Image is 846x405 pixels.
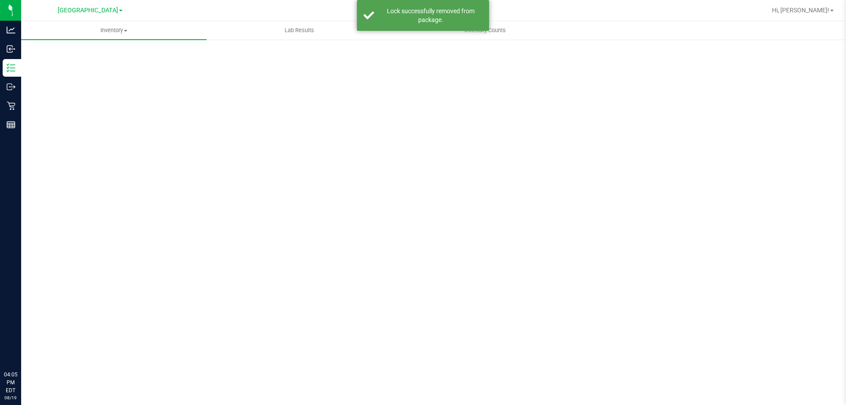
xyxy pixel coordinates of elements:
div: Lock successfully removed from package. [379,7,482,24]
inline-svg: Reports [7,120,15,129]
a: Inventory [21,21,207,40]
inline-svg: Inbound [7,45,15,53]
p: 08/19 [4,394,17,401]
span: Hi, [PERSON_NAME]! [772,7,829,14]
inline-svg: Inventory [7,63,15,72]
inline-svg: Outbound [7,82,15,91]
span: Inventory [21,26,207,34]
span: Lab Results [273,26,326,34]
p: 04:05 PM EDT [4,371,17,394]
span: [GEOGRAPHIC_DATA] [58,7,118,14]
inline-svg: Retail [7,101,15,110]
inline-svg: Analytics [7,26,15,34]
a: Lab Results [207,21,392,40]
